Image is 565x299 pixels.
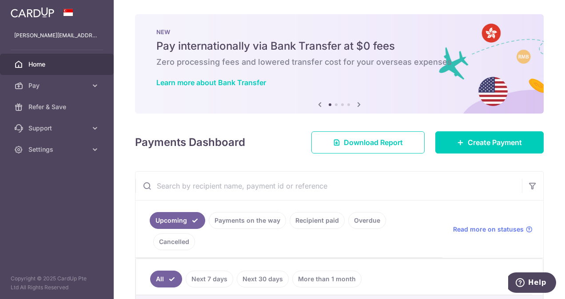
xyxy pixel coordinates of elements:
[468,137,522,148] span: Create Payment
[28,124,87,133] span: Support
[28,102,87,111] span: Refer & Save
[237,271,289,287] a: Next 30 days
[186,271,233,287] a: Next 7 days
[292,271,362,287] a: More than 1 month
[135,14,544,114] img: Bank transfer banner
[156,78,266,87] a: Learn more about Bank Transfer
[14,31,99,40] p: [PERSON_NAME][EMAIL_ADDRESS][DOMAIN_NAME]
[135,134,245,150] h4: Payments Dashboard
[150,212,205,229] a: Upcoming
[156,57,522,67] h6: Zero processing fees and lowered transfer cost for your overseas expenses
[435,131,544,153] a: Create Payment
[290,212,345,229] a: Recipient paid
[344,137,403,148] span: Download Report
[11,7,54,18] img: CardUp
[28,145,87,154] span: Settings
[453,225,524,234] span: Read more on statuses
[156,39,522,53] h5: Pay internationally via Bank Transfer at $0 fees
[156,28,522,35] p: NEW
[153,233,195,250] a: Cancelled
[508,272,556,295] iframe: Opens a widget where you can find more information
[28,60,87,69] span: Home
[28,81,87,90] span: Pay
[348,212,386,229] a: Overdue
[135,172,522,200] input: Search by recipient name, payment id or reference
[311,131,425,153] a: Download Report
[150,271,182,287] a: All
[209,212,286,229] a: Payments on the way
[453,225,533,234] a: Read more on statuses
